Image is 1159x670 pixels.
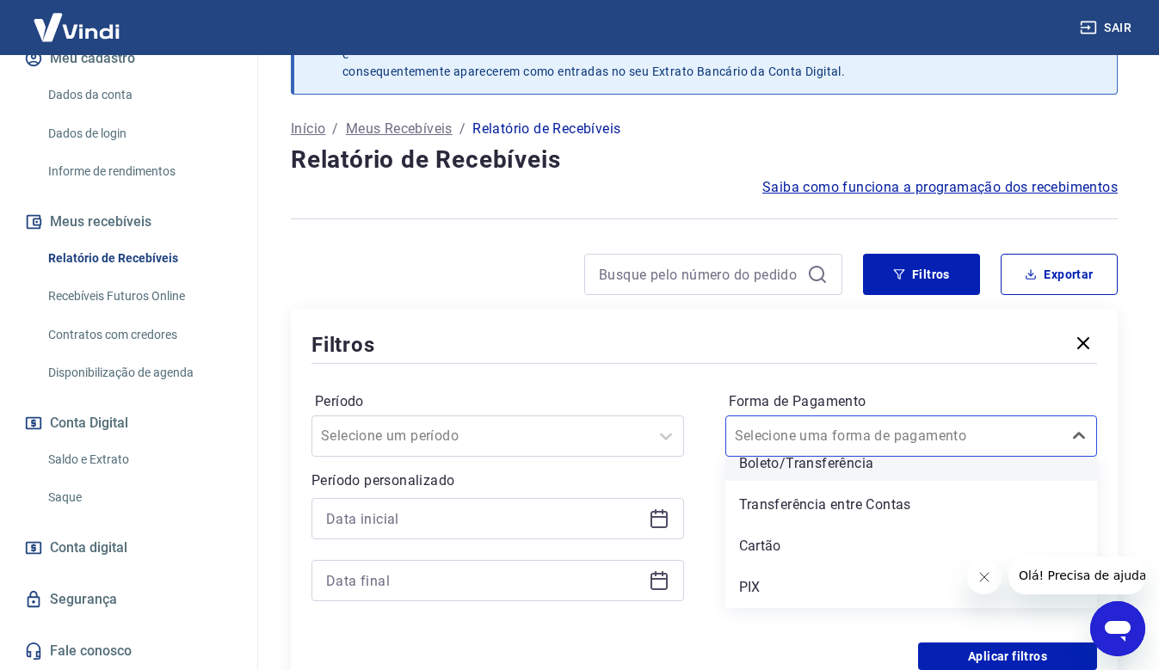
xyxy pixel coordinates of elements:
img: Vindi [21,1,133,53]
p: Relatório de Recebíveis [472,119,620,139]
p: / [332,119,338,139]
button: Meus recebíveis [21,203,237,241]
button: Filtros [863,254,980,295]
div: PIX [725,570,1098,605]
a: Informe de rendimentos [41,154,237,189]
a: Saldo e Extrato [41,442,237,477]
span: Olá! Precisa de ajuda? [10,12,145,26]
iframe: Fechar mensagem [967,560,1002,594]
div: Transferência entre Contas [725,488,1098,522]
a: Contratos com credores [41,317,237,353]
button: Aplicar filtros [918,642,1097,670]
h4: Relatório de Recebíveis [291,143,1118,177]
input: Busque pelo número do pedido [599,261,800,287]
span: Conta digital [50,536,127,560]
button: Sair [1076,12,1138,44]
div: Boleto/Transferência [725,446,1098,481]
input: Data final [326,568,642,593]
p: Período personalizado [311,470,684,491]
iframe: Botão para abrir a janela de mensagens [1090,601,1145,656]
a: Disponibilização de agenda [41,355,237,390]
div: Cartão [725,529,1098,563]
h5: Filtros [311,331,375,359]
button: Conta Digital [21,404,237,442]
iframe: Mensagem da empresa [1008,556,1145,594]
button: Exportar [1001,254,1118,295]
a: Conta digital [21,529,237,567]
a: Relatório de Recebíveis [41,241,237,276]
a: Início [291,119,325,139]
a: Saiba como funciona a programação dos recebimentos [762,177,1118,198]
a: Meus Recebíveis [346,119,453,139]
input: Data inicial [326,506,642,532]
label: Período [315,391,681,412]
button: Meu cadastro [21,40,237,77]
a: Segurança [21,581,237,618]
a: Dados da conta [41,77,237,113]
a: Dados de login [41,116,237,151]
p: / [459,119,465,139]
a: Saque [41,480,237,515]
label: Forma de Pagamento [729,391,1094,412]
a: Recebíveis Futuros Online [41,279,237,314]
a: Fale conosco [21,632,237,670]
